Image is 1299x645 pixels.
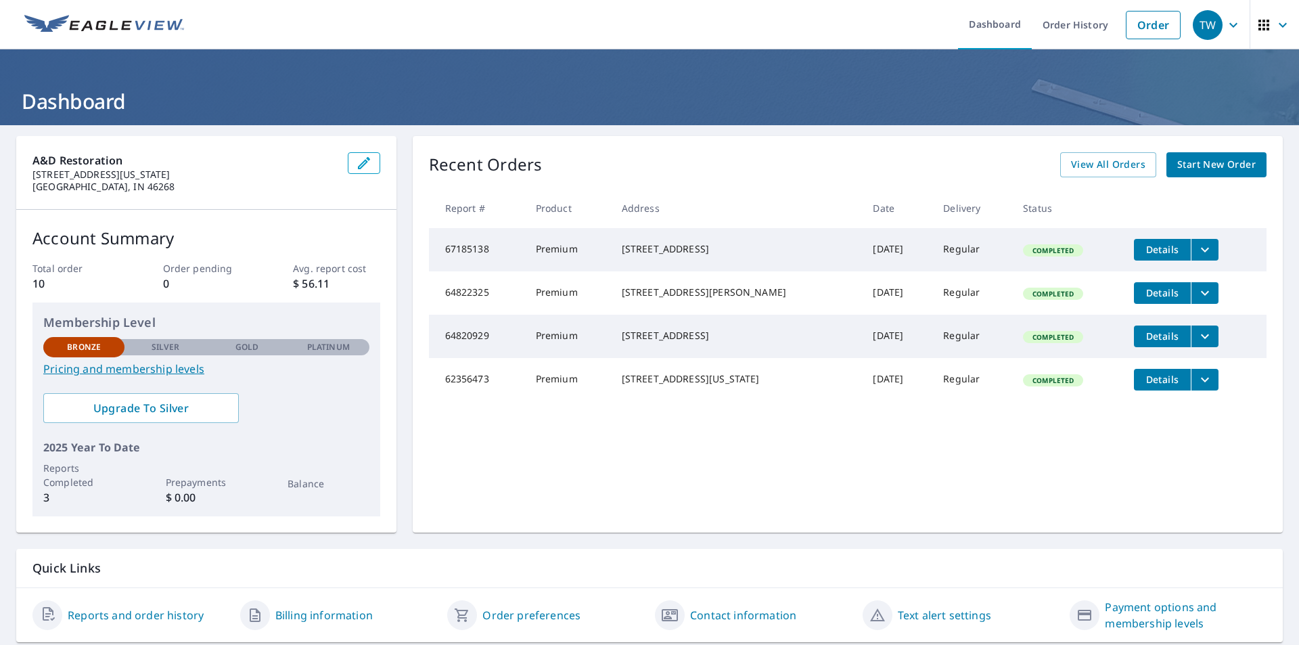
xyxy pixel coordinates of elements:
p: 3 [43,489,124,506]
p: Reports Completed [43,461,124,489]
a: View All Orders [1060,152,1156,177]
td: Premium [525,358,611,401]
td: 62356473 [429,358,525,401]
td: Regular [932,271,1012,315]
button: filesDropdownBtn-64822325 [1191,282,1218,304]
td: 67185138 [429,228,525,271]
td: 64822325 [429,271,525,315]
div: [STREET_ADDRESS] [622,242,852,256]
td: Premium [525,315,611,358]
div: [STREET_ADDRESS] [622,329,852,342]
p: 10 [32,275,119,292]
p: A&D Restoration [32,152,337,169]
h1: Dashboard [16,87,1283,115]
a: Order [1126,11,1181,39]
span: Completed [1024,376,1082,385]
button: detailsBtn-62356473 [1134,369,1191,391]
p: Account Summary [32,226,380,250]
span: Completed [1024,332,1082,342]
div: [STREET_ADDRESS][US_STATE] [622,372,852,386]
button: filesDropdownBtn-67185138 [1191,239,1218,261]
a: Order preferences [482,607,580,623]
th: Product [525,188,611,228]
th: Report # [429,188,525,228]
div: TW [1193,10,1223,40]
button: filesDropdownBtn-62356473 [1191,369,1218,391]
td: 64820929 [429,315,525,358]
p: Silver [152,341,180,353]
p: Quick Links [32,560,1267,577]
td: Premium [525,271,611,315]
span: Details [1142,243,1183,256]
p: Gold [235,341,258,353]
td: Regular [932,228,1012,271]
button: detailsBtn-64822325 [1134,282,1191,304]
img: EV Logo [24,15,184,35]
a: Text alert settings [898,607,991,623]
a: Billing information [275,607,373,623]
p: 0 [163,275,250,292]
a: Pricing and membership levels [43,361,369,377]
span: Completed [1024,246,1082,255]
td: [DATE] [862,228,932,271]
p: Balance [288,476,369,491]
p: $ 56.11 [293,275,380,292]
th: Date [862,188,932,228]
td: Regular [932,315,1012,358]
p: Recent Orders [429,152,543,177]
span: Details [1142,373,1183,386]
span: Details [1142,330,1183,342]
p: 2025 Year To Date [43,439,369,455]
td: Regular [932,358,1012,401]
th: Address [611,188,863,228]
span: View All Orders [1071,156,1145,173]
span: Start New Order [1177,156,1256,173]
a: Reports and order history [68,607,204,623]
p: Membership Level [43,313,369,332]
span: Details [1142,286,1183,299]
div: [STREET_ADDRESS][PERSON_NAME] [622,286,852,299]
p: Total order [32,261,119,275]
p: Order pending [163,261,250,275]
a: Start New Order [1166,152,1267,177]
p: [STREET_ADDRESS][US_STATE] [32,169,337,181]
button: detailsBtn-64820929 [1134,326,1191,347]
td: [DATE] [862,315,932,358]
button: detailsBtn-67185138 [1134,239,1191,261]
a: Contact information [690,607,796,623]
p: Avg. report cost [293,261,380,275]
td: [DATE] [862,271,932,315]
p: $ 0.00 [166,489,247,506]
p: Platinum [307,341,350,353]
th: Delivery [932,188,1012,228]
p: Bronze [67,341,101,353]
p: [GEOGRAPHIC_DATA], IN 46268 [32,181,337,193]
td: Premium [525,228,611,271]
p: Prepayments [166,475,247,489]
td: [DATE] [862,358,932,401]
a: Upgrade To Silver [43,393,239,423]
span: Upgrade To Silver [54,401,228,416]
a: Payment options and membership levels [1105,599,1267,631]
span: Completed [1024,289,1082,298]
th: Status [1012,188,1123,228]
button: filesDropdownBtn-64820929 [1191,326,1218,347]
